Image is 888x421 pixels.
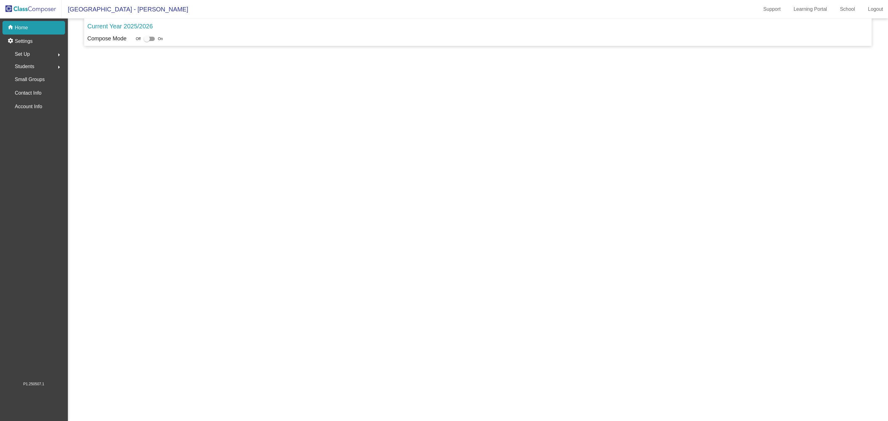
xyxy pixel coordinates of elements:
[863,4,888,14] a: Logout
[55,63,63,71] mat-icon: arrow_right
[15,89,41,97] p: Contact Info
[15,38,33,45] p: Settings
[158,36,163,42] span: On
[15,75,45,84] p: Small Groups
[7,38,15,45] mat-icon: settings
[758,4,786,14] a: Support
[835,4,860,14] a: School
[62,4,188,14] span: [GEOGRAPHIC_DATA] - [PERSON_NAME]
[136,36,141,42] span: Off
[15,50,30,59] span: Set Up
[15,24,28,31] p: Home
[87,35,126,43] p: Compose Mode
[15,62,34,71] span: Students
[15,102,42,111] p: Account Info
[55,51,63,59] mat-icon: arrow_right
[789,4,832,14] a: Learning Portal
[7,24,15,31] mat-icon: home
[87,22,153,31] p: Current Year 2025/2026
